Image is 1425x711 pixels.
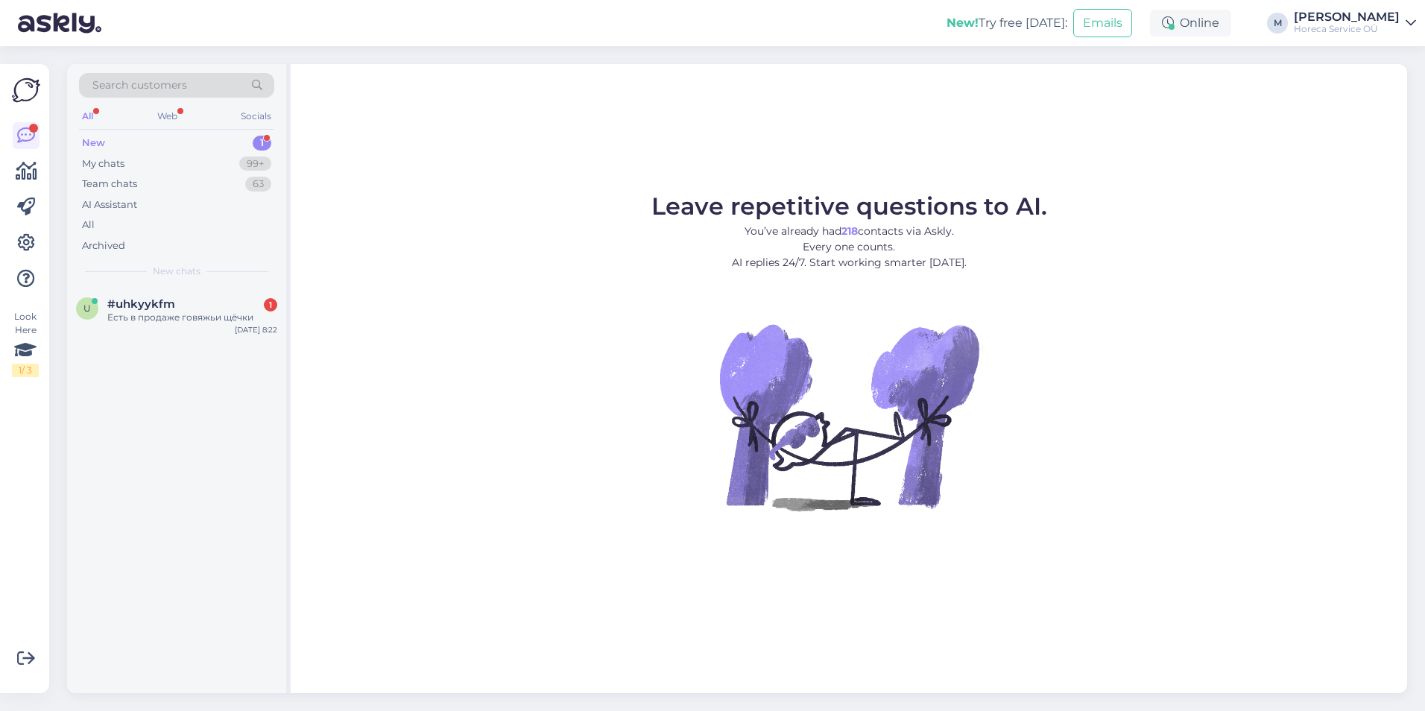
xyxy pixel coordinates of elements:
[1294,11,1400,23] div: [PERSON_NAME]
[79,107,96,126] div: All
[82,238,125,253] div: Archived
[1267,13,1288,34] div: M
[239,157,271,171] div: 99+
[264,298,277,312] div: 1
[12,310,39,377] div: Look Here
[12,76,40,104] img: Askly Logo
[82,177,137,192] div: Team chats
[153,265,200,278] span: New chats
[92,78,187,93] span: Search customers
[841,224,858,238] b: 218
[82,136,105,151] div: New
[107,297,175,311] span: #uhkyykfm
[235,324,277,335] div: [DATE] 8:22
[82,197,137,212] div: AI Assistant
[83,303,91,314] span: u
[245,177,271,192] div: 63
[253,136,271,151] div: 1
[82,218,95,233] div: All
[238,107,274,126] div: Socials
[1073,9,1132,37] button: Emails
[82,157,124,171] div: My chats
[154,107,180,126] div: Web
[651,192,1047,221] span: Leave repetitive questions to AI.
[1294,23,1400,35] div: Horeca Service OÜ
[1294,11,1416,35] a: [PERSON_NAME]Horeca Service OÜ
[107,311,277,324] div: Есть в продаже говяжьи щёчки
[947,14,1067,32] div: Try free [DATE]:
[1150,10,1231,37] div: Online
[12,364,39,377] div: 1 / 3
[947,16,979,30] b: New!
[715,282,983,551] img: No Chat active
[651,224,1047,271] p: You’ve already had contacts via Askly. Every one counts. AI replies 24/7. Start working smarter [...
